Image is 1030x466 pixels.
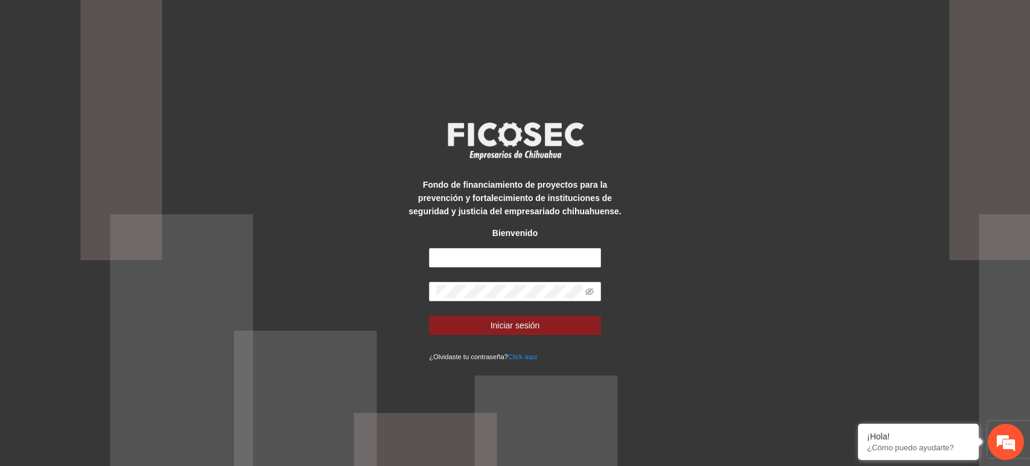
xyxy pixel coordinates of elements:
[491,319,540,332] span: Iniciar sesión
[867,443,970,452] p: ¿Cómo puedo ayudarte?
[508,353,538,360] a: Click aqui
[492,228,538,238] strong: Bienvenido
[585,287,594,296] span: eye-invisible
[440,118,591,163] img: logo
[409,180,621,216] strong: Fondo de financiamiento de proyectos para la prevención y fortalecimiento de instituciones de seg...
[867,432,970,441] div: ¡Hola!
[429,353,537,360] small: ¿Olvidaste tu contraseña?
[429,316,601,335] button: Iniciar sesión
